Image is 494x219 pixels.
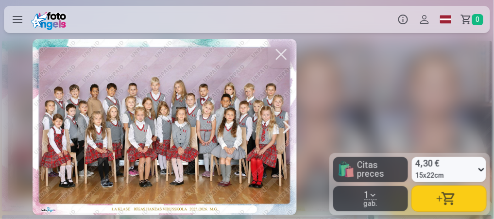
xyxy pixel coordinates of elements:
[333,157,408,182] button: 🛍Citas preces
[333,186,408,211] button: 1gab.
[435,6,457,33] a: Global
[357,161,404,178] span: Citas preces
[31,9,69,30] img: /fa1
[363,200,377,207] span: gab.
[337,161,355,178] span: 🛍
[457,6,490,33] a: Grozs0
[416,170,444,180] span: 15x22cm
[472,14,483,25] span: 0
[364,191,369,200] span: 1
[414,6,435,33] button: Profils
[416,157,444,170] span: 4,30 €
[392,6,414,33] button: Info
